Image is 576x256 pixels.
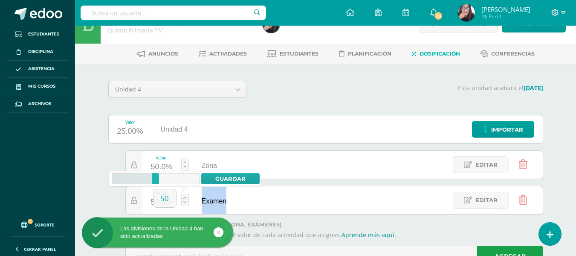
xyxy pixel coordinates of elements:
input: Busca un usuario... [81,6,266,20]
a: Archivos [7,95,68,113]
span: Unidad 4 [115,81,223,97]
div: Quinto Primaria 'A' [107,26,252,34]
span: [PERSON_NAME] [481,5,530,14]
p: Esta unidad acabará el [257,84,543,92]
span: Editar [475,157,498,173]
div: Las divisiones de la Unidad 4 han sido actualizadas [82,225,233,240]
a: Importar [472,121,534,138]
a: Dosificación [412,47,460,61]
a: Conferencias [480,47,535,61]
span: Actividades [209,50,247,57]
div: 50.0% [151,160,173,174]
span: Examen [202,197,227,205]
span: Editar [475,192,498,208]
label: Agrega una nueva división [125,221,543,228]
a: Soporte [10,213,65,234]
span: Dosificación [420,50,460,57]
div: Valor [117,120,143,125]
span: Archivos [28,100,51,107]
a: Planificación [339,47,391,61]
span: Zona [202,162,217,169]
a: Anuncios [137,47,178,61]
a: Guardar [201,173,260,184]
a: Asistencia [7,61,68,78]
a: Actividades [199,47,247,61]
span: 26 [434,11,443,21]
div: 25.00% [117,125,143,138]
span: Mi Perfil [481,13,530,20]
a: Mis cursos [7,78,68,95]
p: Las divisiones te permiten distribuir el valor de cada actividad que asignas. [125,231,543,239]
a: Estudiantes [7,26,68,43]
a: Disciplina [7,43,68,61]
span: Asistencia [28,65,55,72]
span: Estudiantes [28,31,59,38]
span: Disciplina [28,48,53,55]
strong: [DATE] [524,84,543,92]
span: Importar [491,122,523,138]
span: Mis cursos [28,83,55,90]
div: Unidad 4 [152,115,197,143]
span: Anuncios [148,50,178,57]
span: Soporte [35,222,55,228]
a: Unidad 4 [109,81,246,97]
span: Cerrar panel [24,246,56,252]
div: Value: [151,191,173,196]
a: Estudiantes [267,47,318,61]
a: Aprende más aquí. [342,231,396,239]
div: 50.0% [151,196,173,209]
span: Estudiantes [280,50,318,57]
span: Planificación [348,50,391,57]
img: a4949280c3544943337a6bdfbeb60e76.png [458,4,475,21]
span: Conferencias [491,50,535,57]
div: Value: [151,156,173,160]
